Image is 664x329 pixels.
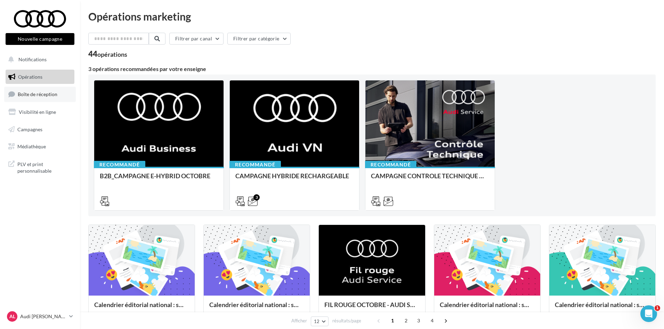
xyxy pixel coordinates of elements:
[6,310,74,323] a: AL Audi [PERSON_NAME]
[440,301,535,315] div: Calendrier éditorial national : semaine du 22.09 au 28.09
[4,52,73,67] button: Notifications
[4,70,76,84] a: Opérations
[555,301,650,315] div: Calendrier éditorial national : semaine du 15.09 au 21.09
[4,157,76,177] a: PLV et print personnalisable
[229,161,281,169] div: Recommandé
[227,33,291,45] button: Filtrer par catégorie
[17,143,46,149] span: Médiathèque
[97,51,127,57] div: opérations
[18,91,57,97] span: Boîte de réception
[400,315,412,326] span: 2
[169,33,224,45] button: Filtrer par canal
[253,194,260,201] div: 3
[311,316,329,326] button: 12
[387,315,398,326] span: 1
[291,318,307,324] span: Afficher
[88,66,656,72] div: 3 opérations recommandées par votre enseigne
[655,305,660,311] span: 1
[6,33,74,45] button: Nouvelle campagne
[18,56,47,62] span: Notifications
[209,301,304,315] div: Calendrier éditorial national : semaine du 29.09 au 05.10
[427,315,438,326] span: 4
[19,109,56,115] span: Visibilité en ligne
[9,313,15,320] span: AL
[640,305,657,322] iframe: Intercom live chat
[4,122,76,137] a: Campagnes
[235,172,354,186] div: CAMPAGNE HYBRIDE RECHARGEABLE
[17,126,42,132] span: Campagnes
[88,11,656,22] div: Opérations marketing
[413,315,424,326] span: 3
[332,318,361,324] span: résultats/page
[94,161,145,169] div: Recommandé
[314,319,320,324] span: 12
[365,161,416,169] div: Recommandé
[88,50,127,58] div: 44
[100,172,218,186] div: B2B_CAMPAGNE E-HYBRID OCTOBRE
[94,301,189,315] div: Calendrier éditorial national : semaine du 06.10 au 12.10
[324,301,419,315] div: FIL ROUGE OCTOBRE - AUDI SERVICE
[4,87,76,102] a: Boîte de réception
[371,172,489,186] div: CAMPAGNE CONTROLE TECHNIQUE 25€ OCTOBRE
[17,159,72,174] span: PLV et print personnalisable
[4,139,76,154] a: Médiathèque
[18,74,42,80] span: Opérations
[4,105,76,119] a: Visibilité en ligne
[20,313,66,320] p: Audi [PERSON_NAME]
